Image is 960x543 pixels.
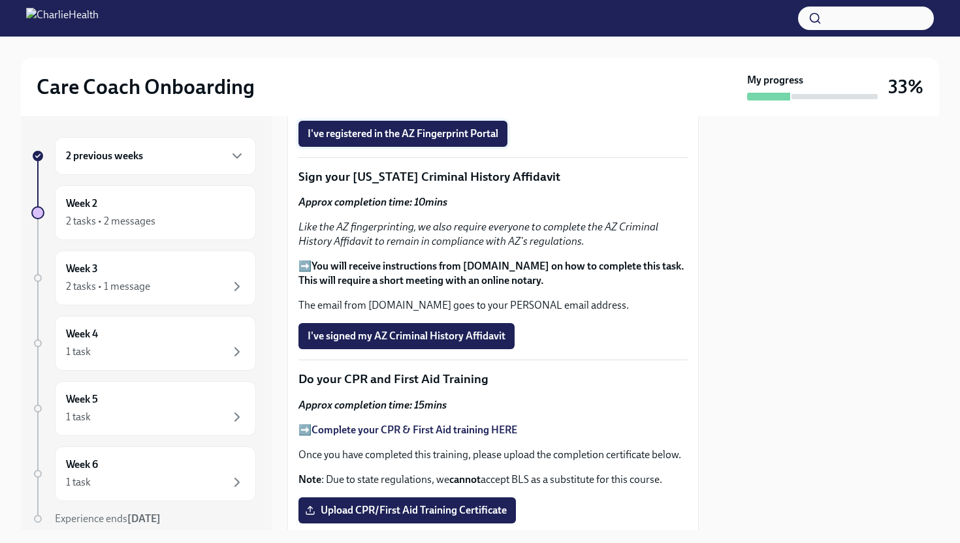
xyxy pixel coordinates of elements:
[298,473,688,487] p: : Due to state regulations, we accept BLS as a substitute for this course.
[308,330,505,343] span: I've signed my AZ Criminal History Affidavit
[66,196,97,211] h6: Week 2
[298,260,684,287] strong: You will receive instructions from [DOMAIN_NAME] on how to complete this task. This will require ...
[66,410,91,424] div: 1 task
[66,345,91,359] div: 1 task
[66,458,98,472] h6: Week 6
[298,196,447,208] strong: Approx completion time: 10mins
[298,473,321,486] strong: Note
[298,121,507,147] button: I've registered in the AZ Fingerprint Portal
[66,262,98,276] h6: Week 3
[66,475,91,489] div: 1 task
[298,497,516,523] label: Upload CPR/First Aid Training Certificate
[298,371,688,388] p: Do your CPR and First Aid Training
[55,137,256,175] div: 2 previous weeks
[66,279,150,294] div: 2 tasks • 1 message
[127,512,161,525] strong: [DATE]
[37,74,255,100] h2: Care Coach Onboarding
[308,127,498,140] span: I've registered in the AZ Fingerprint Portal
[747,73,803,87] strong: My progress
[31,251,256,305] a: Week 32 tasks • 1 message
[298,323,515,349] button: I've signed my AZ Criminal History Affidavit
[298,221,658,247] em: Like the AZ fingerprinting, we also require everyone to complete the AZ Criminal History Affidavi...
[298,423,688,437] p: ➡️
[298,298,688,313] p: The email from [DOMAIN_NAME] goes to your PERSONAL email address.
[888,75,923,99] h3: 33%
[66,327,98,341] h6: Week 4
[298,448,688,462] p: Once you have completed this training, please upload the completion certificate below.
[31,185,256,240] a: Week 22 tasks • 2 messages
[26,8,99,29] img: CharlieHealth
[308,504,507,517] span: Upload CPR/First Aid Training Certificate
[449,473,481,486] strong: cannot
[31,446,256,501] a: Week 61 task
[31,381,256,436] a: Week 51 task
[298,168,688,185] p: Sign your [US_STATE] Criminal History Affidavit
[298,399,447,411] strong: Approx completion time: 15mins
[298,259,688,288] p: ➡️
[66,149,143,163] h6: 2 previous weeks
[31,316,256,371] a: Week 41 task
[66,214,155,228] div: 2 tasks • 2 messages
[312,424,517,436] a: Complete your CPR & First Aid training HERE
[66,392,98,407] h6: Week 5
[55,512,161,525] span: Experience ends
